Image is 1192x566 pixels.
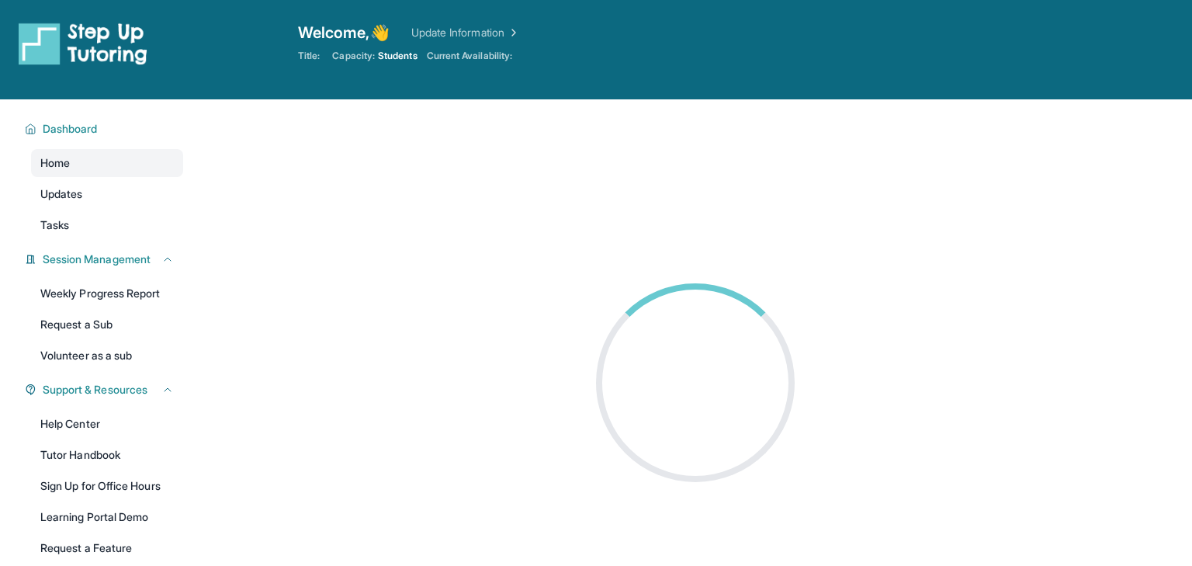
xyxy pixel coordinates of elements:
[36,121,174,137] button: Dashboard
[31,342,183,370] a: Volunteer as a sub
[31,410,183,438] a: Help Center
[31,534,183,562] a: Request a Feature
[31,503,183,531] a: Learning Portal Demo
[43,252,151,267] span: Session Management
[31,311,183,339] a: Request a Sub
[31,472,183,500] a: Sign Up for Office Hours
[427,50,512,62] span: Current Availability:
[36,252,174,267] button: Session Management
[19,22,147,65] img: logo
[332,50,375,62] span: Capacity:
[298,50,320,62] span: Title:
[43,121,98,137] span: Dashboard
[31,441,183,469] a: Tutor Handbook
[40,155,70,171] span: Home
[36,382,174,398] button: Support & Resources
[40,186,83,202] span: Updates
[31,280,183,307] a: Weekly Progress Report
[31,149,183,177] a: Home
[378,50,418,62] span: Students
[43,382,147,398] span: Support & Resources
[31,180,183,208] a: Updates
[411,25,520,40] a: Update Information
[298,22,390,43] span: Welcome, 👋
[40,217,69,233] span: Tasks
[504,25,520,40] img: Chevron Right
[31,211,183,239] a: Tasks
